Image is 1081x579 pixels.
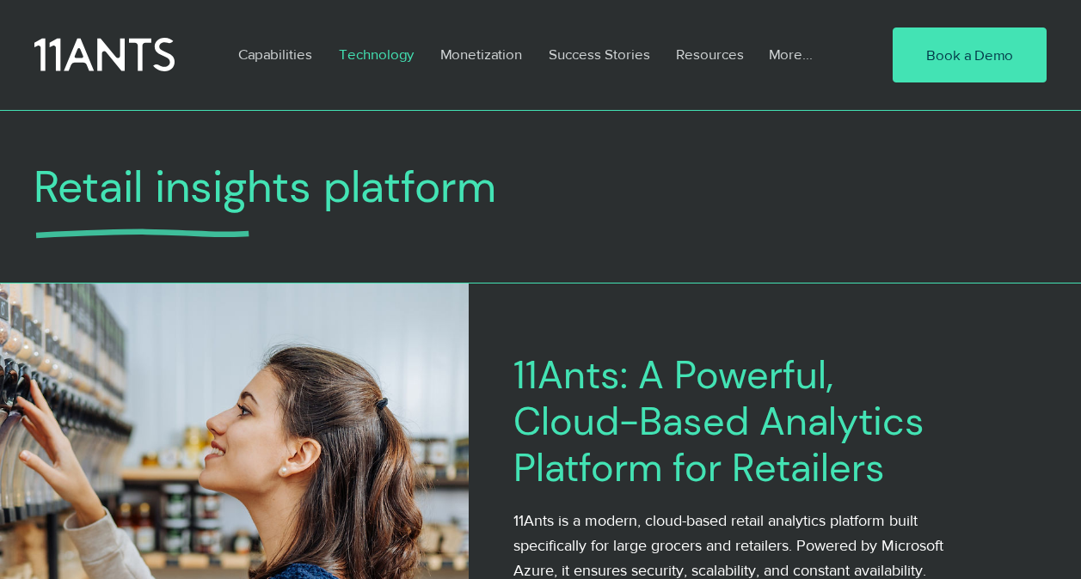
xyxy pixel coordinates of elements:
[667,34,752,74] p: Resources
[893,27,1047,82] a: Book a Demo
[540,34,659,74] p: Success Stories
[536,34,663,74] a: Success Stories
[330,34,422,74] p: Technology
[225,34,840,74] nav: Site
[432,34,531,74] p: Monetization
[760,34,821,74] p: More...
[513,350,924,493] span: 11Ants: A Powerful, Cloud-Based Analytics Platform for Retailers
[326,34,427,74] a: Technology
[663,34,756,74] a: Resources
[926,45,1013,65] span: Book a Demo
[230,34,321,74] p: Capabilities
[513,512,943,579] span: 11Ants is a modern, cloud-based retail analytics platform built specifically for large grocers an...
[34,158,496,216] span: Retail insights platform
[225,34,326,74] a: Capabilities
[427,34,536,74] a: Monetization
